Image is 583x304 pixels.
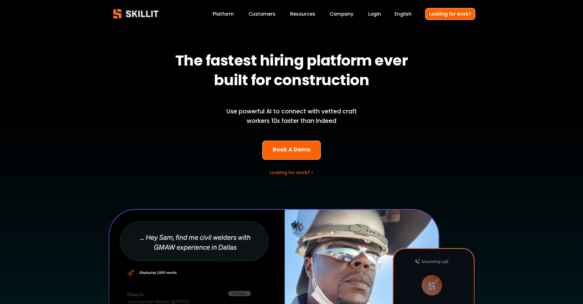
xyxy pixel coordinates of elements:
a: Platform [213,10,234,18]
span: English [394,10,412,17]
span: Resources [290,10,315,17]
a: Book A Demo [262,141,321,160]
a: Looking for work? > [270,169,313,176]
img: Skillit [108,5,164,23]
a: Company [330,10,353,18]
a: Customers [249,10,275,18]
div: language picker [394,10,412,18]
strong: The fastest hiring platform ever built for construction [175,49,411,94]
p: Use powerful AI to connect with vetted craft workers 10x faster than Indeed [216,107,367,126]
a: Looking for work? [425,8,475,20]
a: folder dropdown [290,10,315,18]
a: Login [368,10,381,18]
